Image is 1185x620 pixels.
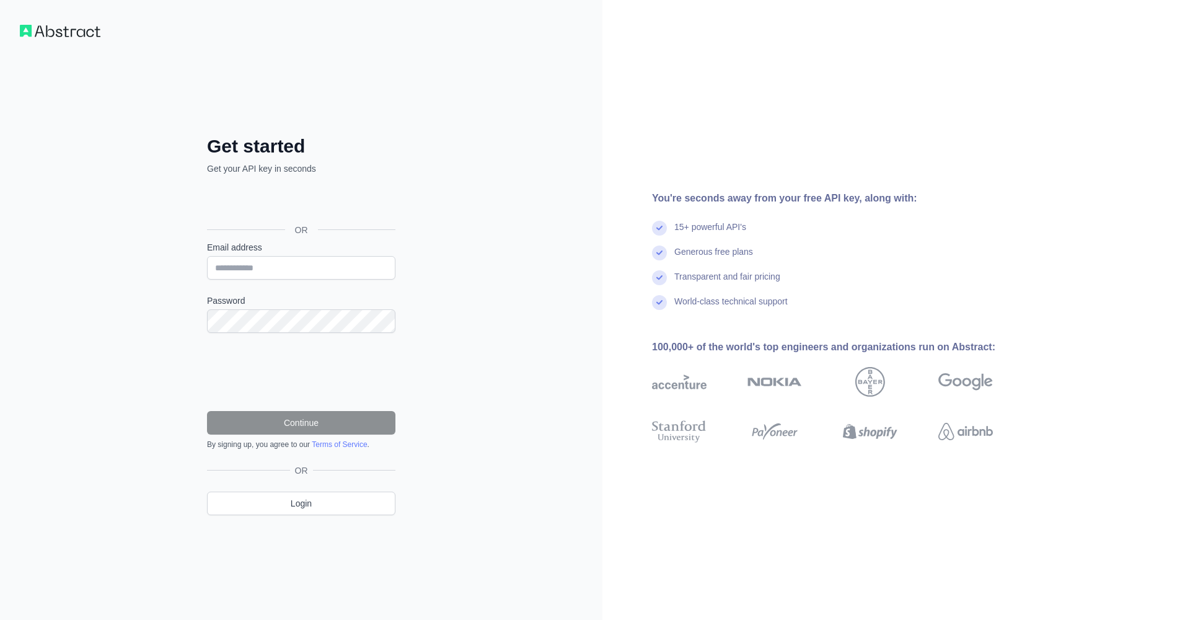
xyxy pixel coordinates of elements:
img: accenture [652,367,707,397]
span: OR [285,224,318,236]
div: World-class technical support [674,295,788,320]
img: payoneer [747,418,802,445]
img: shopify [843,418,897,445]
span: OR [290,464,313,477]
img: nokia [747,367,802,397]
div: By signing up, you agree to our . [207,440,395,449]
img: google [938,367,993,397]
div: Generous free plans [674,246,753,270]
iframe: reCAPTCHA [207,348,395,396]
div: 100,000+ of the world's top engineers and organizations run on Abstract: [652,340,1033,355]
iframe: Sign in with Google Button [201,188,399,216]
label: Email address [207,241,395,254]
a: Terms of Service [312,440,367,449]
p: Get your API key in seconds [207,162,395,175]
img: Workflow [20,25,100,37]
img: check mark [652,246,667,260]
img: airbnb [938,418,993,445]
label: Password [207,294,395,307]
button: Continue [207,411,395,435]
div: Transparent and fair pricing [674,270,780,295]
img: check mark [652,295,667,310]
div: You're seconds away from your free API key, along with: [652,191,1033,206]
img: check mark [652,221,667,236]
h2: Get started [207,135,395,157]
div: 15+ powerful API's [674,221,746,246]
img: bayer [855,367,885,397]
img: stanford university [652,418,707,445]
a: Login [207,492,395,515]
img: check mark [652,270,667,285]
